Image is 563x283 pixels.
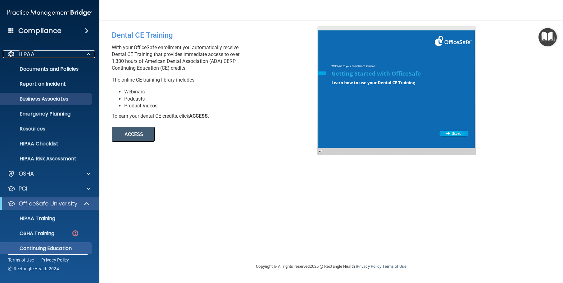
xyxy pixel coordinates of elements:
[112,132,282,137] a: ACCESS
[357,264,381,269] a: Privacy Policy
[19,185,27,192] p: PCI
[112,26,322,44] div: Dental CE Training
[124,102,322,109] li: Product Videos
[7,50,90,58] a: HIPAA
[4,215,55,222] p: HIPAA Training
[189,113,208,119] b: ACCESS
[4,245,89,252] p: Continuing Education
[7,170,90,177] a: OSHA
[456,239,556,264] iframe: Drift Widget Chat Controller
[7,200,90,207] a: OfficeSafe University
[112,44,322,72] p: With your OfficeSafe enrollment you automatically receive Dental CE Training that provides immedi...
[4,126,89,132] p: Resources
[41,257,69,263] a: Privacy Policy
[19,200,77,207] p: OfficeSafe University
[4,96,89,102] p: Business Associates
[7,7,92,19] img: PMB logo
[18,26,61,35] h4: Compliance
[112,113,322,120] div: To earn your dental CE credits, click .
[382,264,406,269] a: Terms of Use
[71,229,79,237] img: danger-circle.6113f641.png
[4,66,89,72] p: Documents and Policies
[8,266,59,272] span: Ⓒ Rectangle Health 2024
[218,257,445,276] div: Copyright © All rights reserved 2025 @ Rectangle Health | |
[124,96,322,102] li: Podcasts
[538,28,557,46] button: Open Resource Center
[19,170,34,177] p: OSHA
[4,230,54,237] p: OSHA Training
[8,257,34,263] a: Terms of Use
[4,156,89,162] p: HIPAA Risk Assessment
[19,50,34,58] p: HIPAA
[124,88,322,95] li: Webinars
[7,185,90,192] a: PCI
[4,111,89,117] p: Emergency Planning
[4,141,89,147] p: HIPAA Checklist
[112,77,322,83] p: The online CE training library includes:
[112,127,155,142] button: ACCESS
[4,81,89,87] p: Report an Incident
